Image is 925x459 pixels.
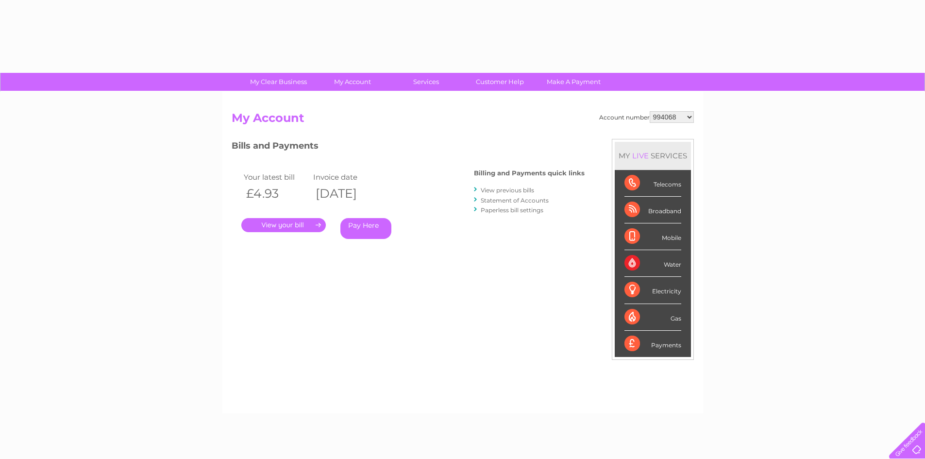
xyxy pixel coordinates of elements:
[599,111,694,123] div: Account number
[630,151,651,160] div: LIVE
[311,184,381,204] th: [DATE]
[241,184,311,204] th: £4.93
[481,206,543,214] a: Paperless bill settings
[311,170,381,184] td: Invoice date
[232,139,585,156] h3: Bills and Payments
[474,170,585,177] h4: Billing and Payments quick links
[460,73,540,91] a: Customer Help
[534,73,614,91] a: Make A Payment
[624,170,681,197] div: Telecoms
[624,277,681,304] div: Electricity
[238,73,319,91] a: My Clear Business
[624,223,681,250] div: Mobile
[624,250,681,277] div: Water
[624,304,681,331] div: Gas
[624,197,681,223] div: Broadband
[615,142,691,170] div: MY SERVICES
[624,331,681,357] div: Payments
[386,73,466,91] a: Services
[481,187,534,194] a: View previous bills
[340,218,391,239] a: Pay Here
[232,111,694,130] h2: My Account
[241,218,326,232] a: .
[312,73,392,91] a: My Account
[481,197,549,204] a: Statement of Accounts
[241,170,311,184] td: Your latest bill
